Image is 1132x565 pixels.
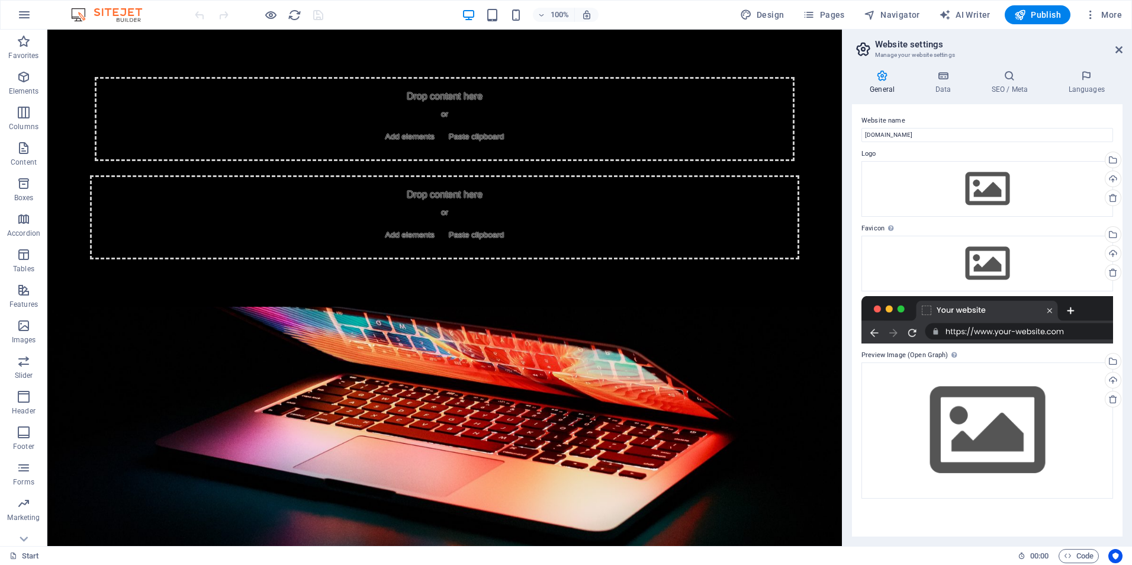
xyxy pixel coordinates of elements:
h2: Website settings [875,39,1123,50]
div: Select files from the file manager, stock photos, or upload file(s) [861,236,1113,291]
p: Marketing [7,513,40,522]
h6: Session time [1018,549,1049,563]
p: Footer [13,442,34,451]
span: Code [1064,549,1094,563]
a: Click to cancel selection. Double-click to open Pages [9,549,39,563]
div: Drop content here [43,146,752,230]
button: Navigator [859,5,925,24]
label: Favicon [861,221,1113,236]
h6: 100% [551,8,570,22]
div: Drop content here [47,47,747,131]
div: Design (Ctrl+Alt+Y) [735,5,789,24]
h4: General [852,70,917,95]
p: Tables [13,264,34,274]
p: Boxes [14,193,34,203]
div: Select files from the file manager, stock photos, or upload file(s) [861,161,1113,217]
p: Features [9,300,38,309]
h3: Manage your website settings [875,50,1099,60]
span: 00 00 [1030,549,1049,563]
span: Add elements [333,197,392,214]
label: Preview Image (Open Graph) [861,348,1113,362]
h4: Data [917,70,973,95]
label: Logo [861,147,1113,161]
p: Favorites [8,51,38,60]
button: More [1080,5,1127,24]
span: Pages [803,9,844,21]
span: More [1085,9,1122,21]
span: AI Writer [939,9,990,21]
button: reload [287,8,301,22]
button: Pages [798,5,849,24]
button: AI Writer [934,5,995,24]
p: Content [11,158,37,167]
input: Name... [861,128,1113,142]
button: Code [1059,549,1099,563]
p: Forms [13,477,34,487]
span: : [1038,551,1040,560]
p: Slider [15,371,33,380]
p: Columns [9,122,38,131]
span: Publish [1014,9,1061,21]
span: Navigator [864,9,920,21]
p: Accordion [7,229,40,238]
button: Publish [1005,5,1070,24]
button: Usercentrics [1108,549,1123,563]
div: Select files from the file manager, stock photos, or upload file(s) [861,362,1113,498]
span: Paste clipboard [397,197,462,214]
button: Design [735,5,789,24]
button: 100% [533,8,575,22]
p: Elements [9,86,39,96]
img: Editor Logo [68,8,157,22]
p: Header [12,406,36,416]
span: Add elements [333,99,392,115]
h4: Languages [1050,70,1123,95]
span: Design [740,9,784,21]
i: On resize automatically adjust zoom level to fit chosen device. [581,9,592,20]
p: Images [12,335,36,345]
label: Website name [861,114,1113,128]
span: Paste clipboard [397,99,462,115]
i: Reload page [288,8,301,22]
h4: SEO / Meta [973,70,1050,95]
